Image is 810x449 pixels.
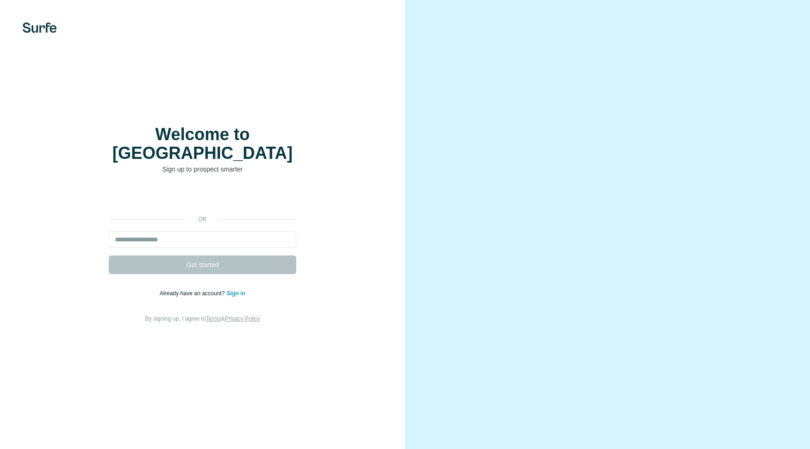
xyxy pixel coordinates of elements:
[225,315,260,322] a: Privacy Policy
[109,165,296,174] p: Sign up to prospect smarter
[206,315,221,322] a: Terms
[160,290,227,297] span: Already have an account?
[226,290,245,297] a: Sign in
[145,315,260,322] span: By signing up, I agree to &
[109,125,296,163] h1: Welcome to [GEOGRAPHIC_DATA]
[22,22,57,33] img: Surfe's logo
[187,215,217,224] p: or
